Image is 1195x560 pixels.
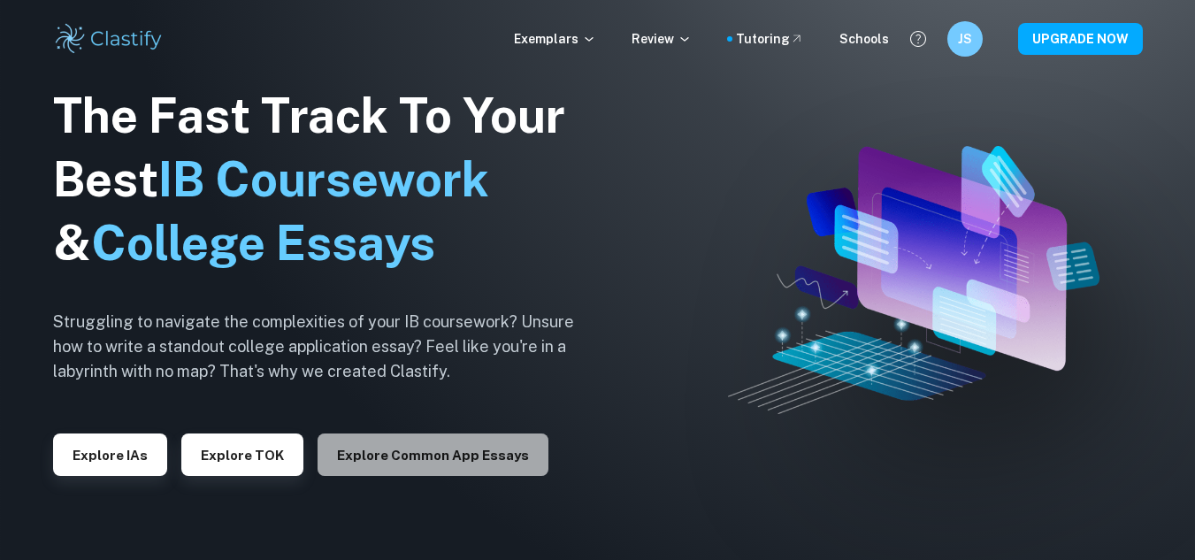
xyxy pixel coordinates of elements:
[181,433,303,476] button: Explore TOK
[53,84,601,275] h1: The Fast Track To Your Best &
[903,24,933,54] button: Help and Feedback
[53,446,167,463] a: Explore IAs
[53,21,165,57] img: Clastify logo
[514,29,596,49] p: Exemplars
[181,446,303,463] a: Explore TOK
[632,29,692,49] p: Review
[954,29,975,49] h6: JS
[1018,23,1143,55] button: UPGRADE NOW
[318,433,548,476] button: Explore Common App essays
[736,29,804,49] a: Tutoring
[53,310,601,384] h6: Struggling to navigate the complexities of your IB coursework? Unsure how to write a standout col...
[53,433,167,476] button: Explore IAs
[158,151,489,207] span: IB Coursework
[839,29,889,49] a: Schools
[947,21,983,57] button: JS
[91,215,435,271] span: College Essays
[728,146,1099,415] img: Clastify hero
[318,446,548,463] a: Explore Common App essays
